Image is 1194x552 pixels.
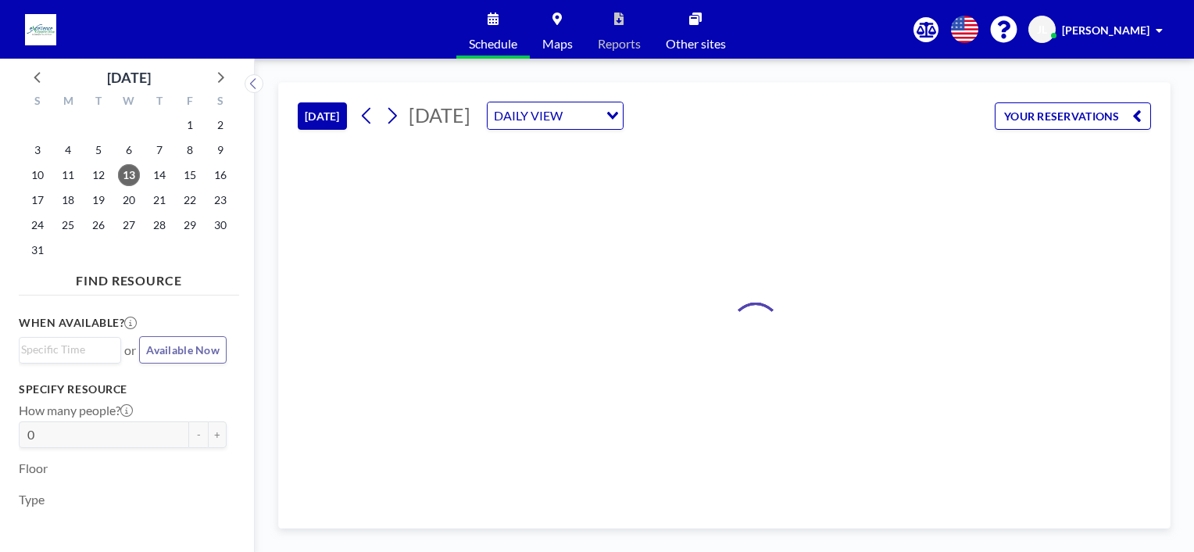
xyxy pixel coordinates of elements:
[19,492,45,507] label: Type
[144,92,174,113] div: T
[179,139,201,161] span: Friday, August 8, 2025
[542,38,573,50] span: Maps
[118,139,140,161] span: Wednesday, August 6, 2025
[666,38,726,50] span: Other sites
[139,336,227,364] button: Available Now
[27,139,48,161] span: Sunday, August 3, 2025
[57,139,79,161] span: Monday, August 4, 2025
[19,461,48,476] label: Floor
[179,114,201,136] span: Friday, August 1, 2025
[57,214,79,236] span: Monday, August 25, 2025
[298,102,347,130] button: [DATE]
[146,343,220,357] span: Available Now
[114,92,145,113] div: W
[84,92,114,113] div: T
[124,342,136,358] span: or
[88,214,109,236] span: Tuesday, August 26, 2025
[179,189,201,211] span: Friday, August 22, 2025
[107,66,151,88] div: [DATE]
[88,164,109,186] span: Tuesday, August 12, 2025
[208,421,227,448] button: +
[148,189,170,211] span: Thursday, August 21, 2025
[20,338,120,361] div: Search for option
[1037,23,1047,37] span: JL
[148,164,170,186] span: Thursday, August 14, 2025
[469,38,517,50] span: Schedule
[19,267,239,289] h4: FIND RESOURCE
[148,214,170,236] span: Thursday, August 28, 2025
[598,38,641,50] span: Reports
[27,189,48,211] span: Sunday, August 17, 2025
[209,164,231,186] span: Saturday, August 16, 2025
[19,403,133,418] label: How many people?
[57,164,79,186] span: Monday, August 11, 2025
[209,139,231,161] span: Saturday, August 9, 2025
[57,189,79,211] span: Monday, August 18, 2025
[174,92,205,113] div: F
[205,92,235,113] div: S
[25,14,56,45] img: organization-logo
[118,214,140,236] span: Wednesday, August 27, 2025
[491,106,566,126] span: DAILY VIEW
[88,139,109,161] span: Tuesday, August 5, 2025
[179,164,201,186] span: Friday, August 15, 2025
[995,102,1151,130] button: YOUR RESERVATIONS
[27,164,48,186] span: Sunday, August 10, 2025
[53,92,84,113] div: M
[23,92,53,113] div: S
[1062,23,1149,37] span: [PERSON_NAME]
[27,214,48,236] span: Sunday, August 24, 2025
[118,189,140,211] span: Wednesday, August 20, 2025
[488,102,623,129] div: Search for option
[409,103,470,127] span: [DATE]
[21,341,112,358] input: Search for option
[19,382,227,396] h3: Specify resource
[118,164,140,186] span: Wednesday, August 13, 2025
[179,214,201,236] span: Friday, August 29, 2025
[27,239,48,261] span: Sunday, August 31, 2025
[209,214,231,236] span: Saturday, August 30, 2025
[209,114,231,136] span: Saturday, August 2, 2025
[209,189,231,211] span: Saturday, August 23, 2025
[148,139,170,161] span: Thursday, August 7, 2025
[189,421,208,448] button: -
[567,106,597,126] input: Search for option
[88,189,109,211] span: Tuesday, August 19, 2025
